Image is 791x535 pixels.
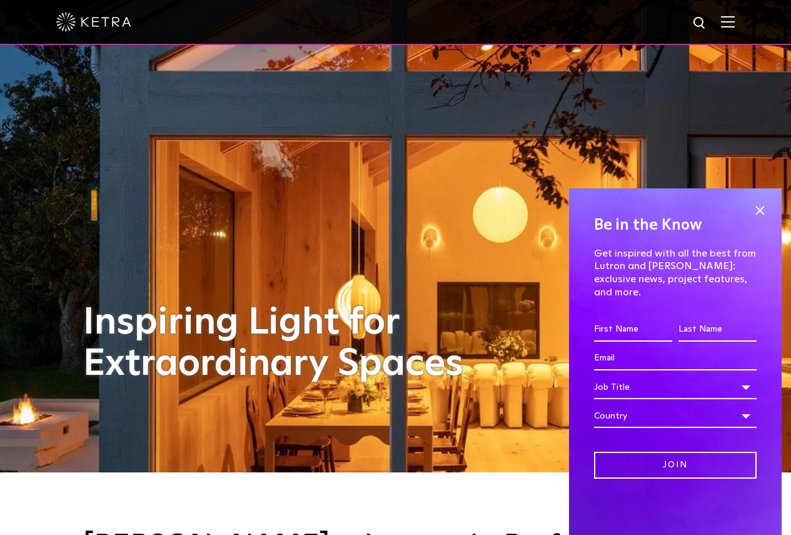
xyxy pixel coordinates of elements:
[692,16,708,31] img: search icon
[56,13,131,31] img: ketra-logo-2019-white
[594,318,672,342] input: First Name
[594,347,757,370] input: Email
[83,302,490,385] h1: Inspiring Light for Extraordinary Spaces
[594,247,757,299] p: Get inspired with all the best from Lutron and [PERSON_NAME]: exclusive news, project features, a...
[721,16,735,28] img: Hamburger%20Nav.svg
[594,213,757,237] h4: Be in the Know
[594,404,757,428] div: Country
[594,452,757,479] input: Join
[678,318,757,342] input: Last Name
[594,375,757,399] div: Job Title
